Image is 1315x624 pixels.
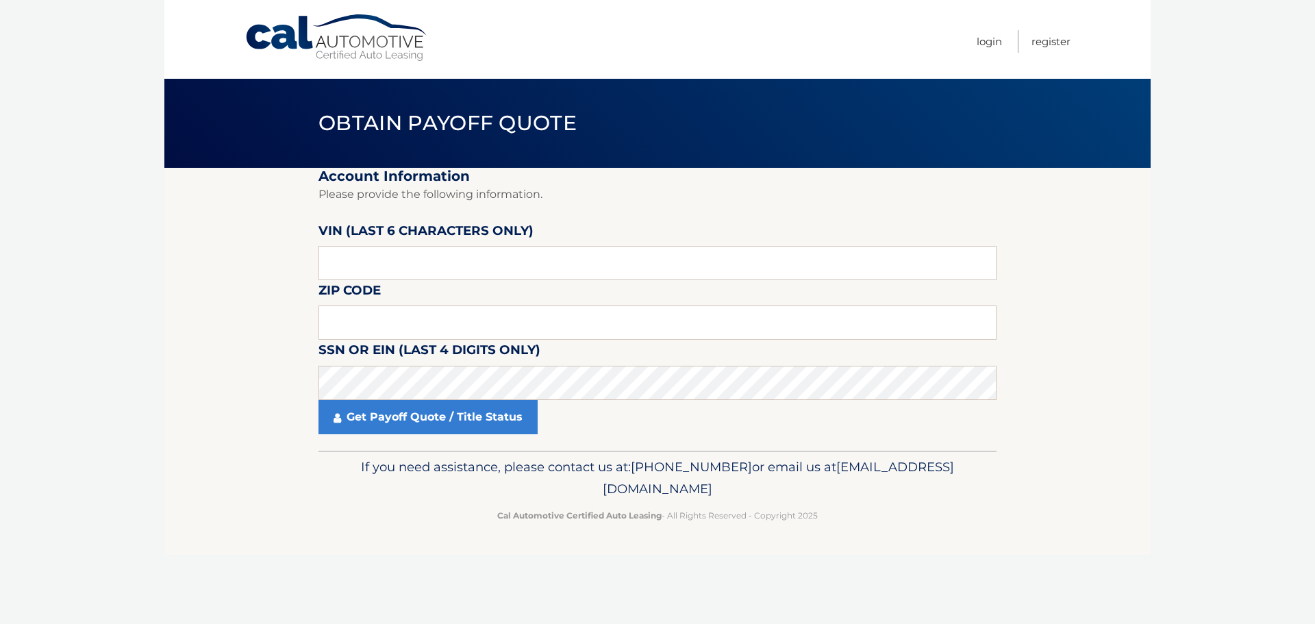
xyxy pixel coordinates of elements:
a: Login [977,30,1002,53]
label: Zip Code [318,280,381,305]
a: Cal Automotive [245,14,429,62]
span: Obtain Payoff Quote [318,110,577,136]
p: Please provide the following information. [318,185,997,204]
p: - All Rights Reserved - Copyright 2025 [327,508,988,523]
h2: Account Information [318,168,997,185]
strong: Cal Automotive Certified Auto Leasing [497,510,662,521]
label: VIN (last 6 characters only) [318,221,534,246]
a: Register [1031,30,1070,53]
span: [PHONE_NUMBER] [631,459,752,475]
p: If you need assistance, please contact us at: or email us at [327,456,988,500]
a: Get Payoff Quote / Title Status [318,400,538,434]
label: SSN or EIN (last 4 digits only) [318,340,540,365]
